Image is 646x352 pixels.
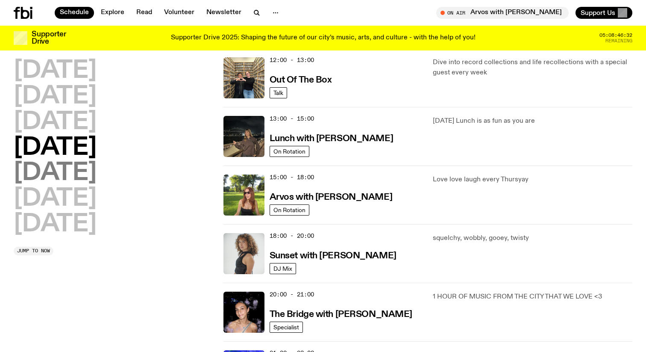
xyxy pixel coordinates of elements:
[433,57,632,78] p: Dive into record collections and life recollections with a special guest every week
[270,308,412,319] a: The Bridge with [PERSON_NAME]
[433,116,632,126] p: [DATE] Lunch is as fun as you are
[270,146,309,157] a: On Rotation
[14,213,97,237] button: [DATE]
[270,204,309,216] a: On Rotation
[270,134,393,143] h3: Lunch with [PERSON_NAME]
[576,7,632,19] button: Support Us
[171,34,476,42] p: Supporter Drive 2025: Shaping the future of our city’s music, arts, and culture - with the help o...
[433,233,632,243] p: squelchy, wobbly, gooey, twisty
[96,7,129,19] a: Explore
[14,110,97,134] button: [DATE]
[270,250,396,260] a: Sunset with [PERSON_NAME]
[433,175,632,185] p: Love love laugh every Thursyay
[273,324,299,330] span: Specialist
[270,87,287,98] a: Talk
[581,9,615,17] span: Support Us
[273,207,305,213] span: On Rotation
[223,57,264,98] img: Matt and Kate stand in the music library and make a heart shape with one hand each.
[270,232,314,240] span: 18:00 - 20:00
[270,76,332,85] h3: Out Of The Box
[223,116,264,157] img: Izzy Page stands above looking down at Opera Bar. She poses in front of the Harbour Bridge in the...
[14,85,97,109] button: [DATE]
[223,233,264,274] img: Tangela looks past her left shoulder into the camera with an inquisitive look. She is wearing a s...
[201,7,247,19] a: Newsletter
[14,136,97,160] button: [DATE]
[270,173,314,181] span: 15:00 - 18:00
[273,89,283,96] span: Talk
[131,7,157,19] a: Read
[605,38,632,43] span: Remaining
[159,7,200,19] a: Volunteer
[14,59,97,83] button: [DATE]
[270,191,392,202] a: Arvos with [PERSON_NAME]
[273,265,292,272] span: DJ Mix
[270,193,392,202] h3: Arvos with [PERSON_NAME]
[17,248,50,253] span: Jump to now
[270,56,314,64] span: 12:00 - 13:00
[32,31,66,45] h3: Supporter Drive
[270,251,396,260] h3: Sunset with [PERSON_NAME]
[14,161,97,185] button: [DATE]
[55,7,94,19] a: Schedule
[436,7,569,19] button: On AirArvos with [PERSON_NAME]
[270,263,296,274] a: DJ Mix
[223,175,264,216] img: Lizzie Bowles is sitting in a bright green field of grass, with dark sunglasses and a black top. ...
[270,322,303,333] a: Specialist
[14,247,53,255] button: Jump to now
[270,115,314,123] span: 13:00 - 15:00
[14,187,97,211] button: [DATE]
[599,33,632,38] span: 05:08:46:32
[270,133,393,143] a: Lunch with [PERSON_NAME]
[270,290,314,299] span: 20:00 - 21:00
[433,292,632,302] p: 1 HOUR OF MUSIC FROM THE CITY THAT WE LOVE <3
[270,310,412,319] h3: The Bridge with [PERSON_NAME]
[273,148,305,154] span: On Rotation
[270,74,332,85] a: Out Of The Box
